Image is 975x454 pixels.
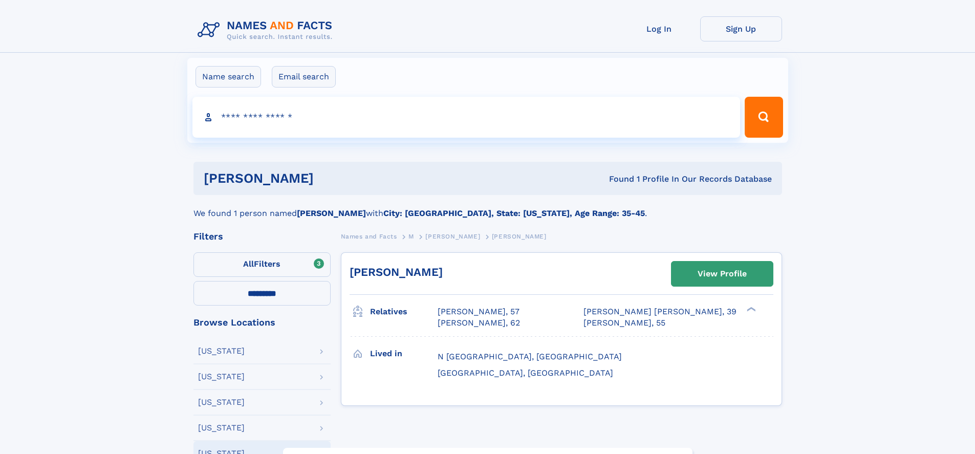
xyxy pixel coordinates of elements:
span: N [GEOGRAPHIC_DATA], [GEOGRAPHIC_DATA] [438,352,622,361]
label: Email search [272,66,336,88]
span: [PERSON_NAME] [492,233,547,240]
a: [PERSON_NAME], 55 [583,317,665,329]
a: Sign Up [700,16,782,41]
div: We found 1 person named with . [193,195,782,220]
span: [GEOGRAPHIC_DATA], [GEOGRAPHIC_DATA] [438,368,613,378]
div: Found 1 Profile In Our Records Database [461,174,772,185]
b: [PERSON_NAME] [297,208,366,218]
div: View Profile [698,262,747,286]
a: [PERSON_NAME] [PERSON_NAME], 39 [583,306,736,317]
input: search input [192,97,741,138]
div: [US_STATE] [198,347,245,355]
div: [US_STATE] [198,373,245,381]
a: Names and Facts [341,230,397,243]
div: ❯ [744,306,756,313]
label: Filters [193,252,331,277]
div: [US_STATE] [198,424,245,432]
h3: Relatives [370,303,438,320]
div: Filters [193,232,331,241]
a: View Profile [671,262,773,286]
a: [PERSON_NAME], 62 [438,317,520,329]
b: City: [GEOGRAPHIC_DATA], State: [US_STATE], Age Range: 35-45 [383,208,645,218]
button: Search Button [745,97,783,138]
span: [PERSON_NAME] [425,233,480,240]
div: [US_STATE] [198,398,245,406]
span: M [408,233,414,240]
span: All [243,259,254,269]
label: Name search [196,66,261,88]
a: Log In [618,16,700,41]
img: Logo Names and Facts [193,16,341,44]
a: [PERSON_NAME], 57 [438,306,519,317]
h1: [PERSON_NAME] [204,172,462,185]
a: [PERSON_NAME] [425,230,480,243]
h3: Lived in [370,345,438,362]
div: Browse Locations [193,318,331,327]
a: M [408,230,414,243]
a: [PERSON_NAME] [350,266,443,278]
